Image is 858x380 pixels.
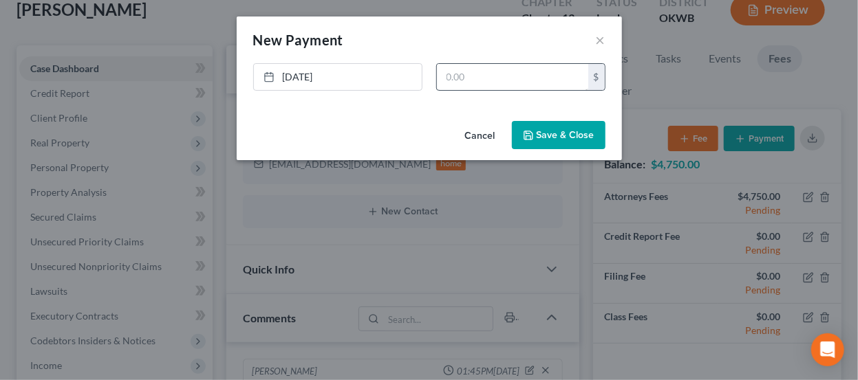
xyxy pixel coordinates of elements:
[437,64,588,90] input: 0.00
[811,333,844,366] div: Open Intercom Messenger
[588,64,605,90] div: $
[254,64,422,90] a: [DATE]
[512,121,605,150] button: Save & Close
[596,32,605,48] button: ×
[253,32,343,48] span: New Payment
[454,122,506,150] button: Cancel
